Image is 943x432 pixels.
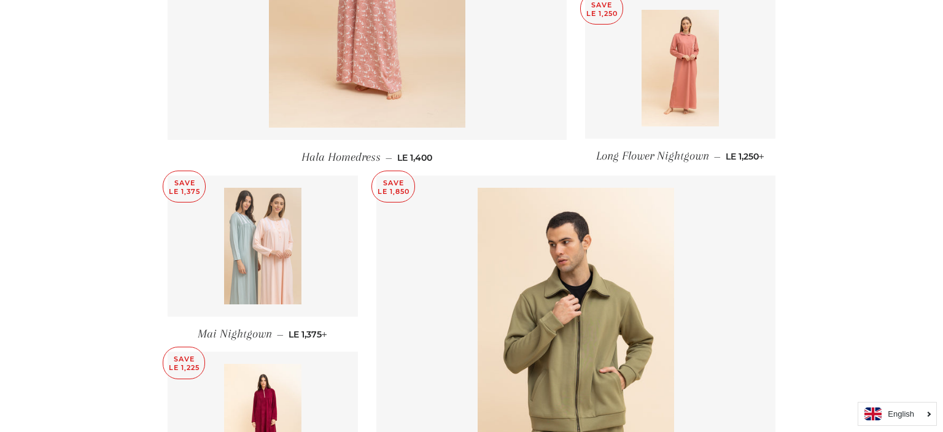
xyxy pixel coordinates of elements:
p: Save LE 1,225 [163,347,204,379]
a: Long Flower Nightgown — LE 1,250 [585,139,775,174]
a: English [864,407,930,420]
i: English [888,410,914,418]
span: LE 1,250 [726,151,764,162]
span: Long Flower Nightgown [596,149,709,163]
a: Hala Homedress — LE 1,400 [168,140,567,175]
span: LE 1,375 [289,329,327,340]
a: Mai Nightgown — LE 1,375 [168,317,358,352]
span: — [714,151,721,162]
p: Save LE 1,375 [163,171,205,202]
span: Hala Homedress [301,150,381,164]
p: Save LE 1,850 [372,171,414,202]
span: — [277,329,284,340]
span: LE 1,400 [397,152,432,163]
span: Mai Nightgown [198,327,272,341]
span: — [386,152,392,163]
